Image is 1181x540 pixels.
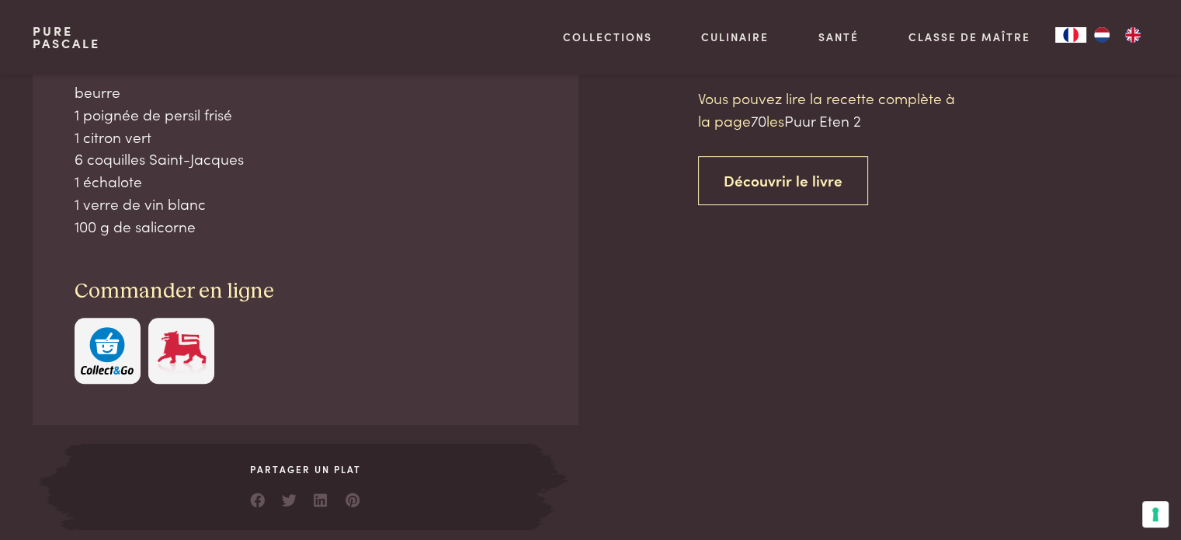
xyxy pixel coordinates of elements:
a: NL [1086,27,1117,43]
a: Culinaire [701,29,769,45]
p: Vous pouvez lire la recette complète à la page les [698,87,962,131]
ul: Language list [1086,27,1148,43]
span: 70 [751,110,766,131]
a: FR [1055,27,1086,43]
a: Santé [818,29,859,45]
a: PurePascale [33,25,100,50]
div: 100 g de salicorne [75,215,537,238]
img: Delhaize [155,327,208,375]
h3: Commander en ligne [75,278,537,305]
span: Partager un plat [81,462,530,476]
span: Puur Eten 2 [784,110,861,131]
a: Collections [563,29,652,45]
div: Language [1055,27,1086,43]
a: Classe de maître [908,29,1030,45]
a: Découvrir le livre [698,156,868,205]
aside: Language selected: Français [1055,27,1148,43]
div: 1 citron vert [75,126,537,148]
img: c308188babc36a3a401bcb5cb7e020f4d5ab42f7cacd8327e500463a43eeb86c.svg [81,327,134,375]
div: beurre [75,81,537,103]
div: 1 échalote [75,170,537,193]
div: 6 coquilles Saint-Jacques [75,148,537,170]
button: Vos préférences en matière de consentement pour les technologies de suivi [1142,501,1169,528]
div: 1 poignée de persil frisé [75,103,537,126]
a: EN [1117,27,1148,43]
div: 1 verre de vin blanc [75,193,537,215]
